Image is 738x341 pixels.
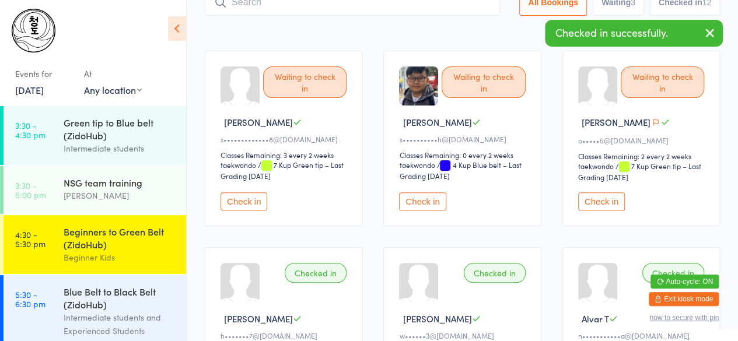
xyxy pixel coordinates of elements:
button: Check in [399,192,446,210]
span: [PERSON_NAME] [224,312,293,325]
div: Checked in [642,263,704,283]
div: Blue Belt to Black Belt (ZidoHub) [64,285,176,311]
div: Classes Remaining: 0 every 2 weeks [399,150,529,160]
div: Classes Remaining: 2 every 2 weeks [578,151,708,161]
img: Chungdo Taekwondo [12,9,55,52]
div: Green tip to Blue belt (ZidoHub) [64,116,176,142]
button: Exit kiosk mode [649,292,719,306]
div: Any location [84,83,142,96]
div: h•••••••7@[DOMAIN_NAME] [221,331,350,340]
span: / 7 Kup Green tip – Last Grading [DATE] [578,161,701,182]
button: how to secure with pin [649,314,719,322]
div: o•••••5@[DOMAIN_NAME] [578,135,708,145]
div: Events for [15,64,72,83]
span: [PERSON_NAME] [403,116,471,128]
div: NSG team training [64,176,176,189]
span: / 7 Kup Green tip – Last Grading [DATE] [221,160,344,181]
time: 3:30 - 4:30 pm [15,121,46,139]
div: Checked in successfully. [545,20,723,47]
div: [PERSON_NAME] [64,189,176,202]
div: Intermediate students and Experienced Students [64,311,176,338]
div: Checked in [285,263,347,283]
button: Check in [221,192,267,210]
a: 4:30 -5:30 pmBeginners to Green Belt (ZidoHub)Beginner Kids [4,215,186,274]
span: [PERSON_NAME] [582,116,650,128]
div: w••••••3@[DOMAIN_NAME] [399,331,529,340]
button: Auto-cycle: ON [650,275,719,289]
div: Checked in [464,263,526,283]
a: 3:30 -4:30 pmGreen tip to Blue belt (ZidoHub)Intermediate students [4,106,186,165]
div: Waiting to check in [263,66,347,98]
div: Beginners to Green Belt (ZidoHub) [64,225,176,251]
time: 5:30 - 6:30 pm [15,290,46,308]
div: At [84,64,142,83]
time: 4:30 - 5:30 pm [15,230,46,248]
span: [PERSON_NAME] [224,116,293,128]
div: Intermediate students [64,142,176,155]
div: Classes Remaining: 3 every 2 weeks [221,150,350,160]
div: taekwondo [399,160,435,170]
div: n•••••••••••a@[DOMAIN_NAME] [578,331,708,340]
div: Beginner Kids [64,251,176,264]
span: [PERSON_NAME] [403,312,471,325]
span: Alvar T [582,312,609,325]
div: taekwondo [221,160,256,170]
span: / 4 Kup Blue belt – Last Grading [DATE] [399,160,521,181]
div: s••••••••••h@[DOMAIN_NAME] [399,134,529,144]
a: [DATE] [15,83,44,96]
time: 3:30 - 5:00 pm [15,181,46,199]
div: taekwondo [578,161,614,171]
a: 3:30 -5:00 pmNSG team training[PERSON_NAME] [4,166,186,214]
button: Check in [578,192,625,210]
div: Waiting to check in [621,66,704,98]
img: image1654140357.png [399,66,438,106]
div: Waiting to check in [442,66,525,98]
div: s•••••••••••••8@[DOMAIN_NAME] [221,134,350,144]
